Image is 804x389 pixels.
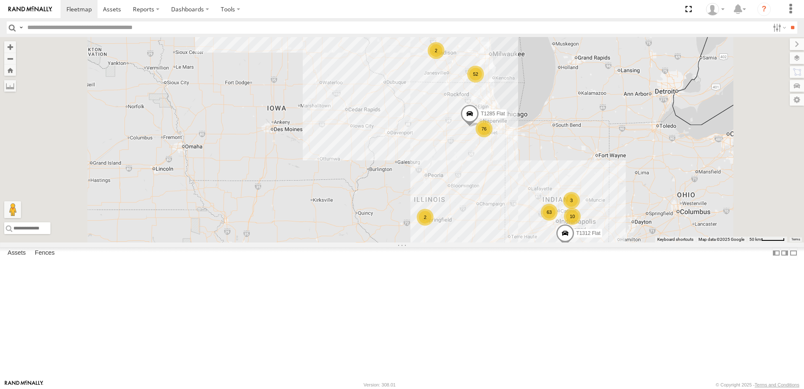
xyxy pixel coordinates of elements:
button: Zoom Home [4,64,16,76]
button: Drag Pegman onto the map to open Street View [4,201,21,218]
label: Search Query [18,21,24,34]
div: © Copyright 2025 - [716,382,799,387]
span: Map data ©2025 Google [698,237,744,242]
div: 2 [417,209,434,226]
a: Terms and Conditions [755,382,799,387]
label: Dock Summary Table to the Right [780,247,789,259]
span: T1285 Flat [481,111,505,117]
div: 3 [563,192,580,209]
a: Visit our Website [5,381,43,389]
label: Hide Summary Table [789,247,798,259]
a: Terms (opens in new tab) [791,238,800,241]
i: ? [757,3,771,16]
label: Fences [31,247,59,259]
div: 63 [541,204,558,221]
button: Zoom out [4,53,16,64]
label: Measure [4,80,16,92]
button: Keyboard shortcuts [657,237,693,242]
div: Robert Fiumefreddo [703,3,727,16]
div: 52 [467,66,484,83]
span: T1312 Flat [576,230,600,236]
span: 50 km [749,237,761,242]
label: Dock Summary Table to the Left [772,247,780,259]
div: 76 [476,120,492,137]
img: rand-logo.svg [8,6,52,12]
button: Map Scale: 50 km per 52 pixels [747,237,787,242]
label: Assets [3,247,30,259]
button: Zoom in [4,41,16,53]
label: Map Settings [790,94,804,106]
div: Version: 308.01 [364,382,396,387]
label: Search Filter Options [770,21,788,34]
div: 10 [564,208,581,225]
div: 2 [428,42,444,59]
